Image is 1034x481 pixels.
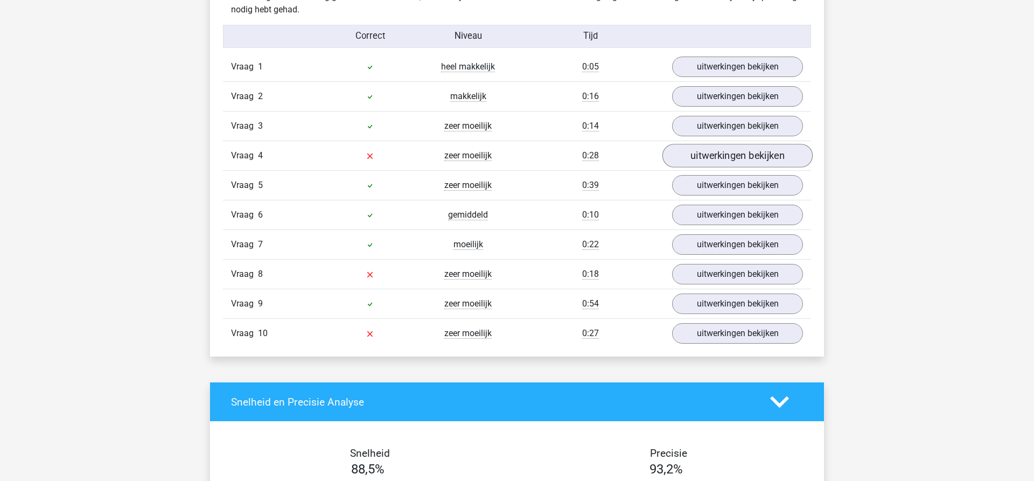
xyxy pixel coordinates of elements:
div: Niveau [419,30,517,43]
span: 0:05 [582,61,599,72]
span: 3 [258,121,263,131]
h4: Snelheid [231,447,509,459]
span: zeer moeilijk [444,298,492,309]
span: zeer moeilijk [444,121,492,131]
span: 8 [258,269,263,279]
span: Vraag [231,208,258,221]
span: gemiddeld [448,210,488,220]
span: 0:54 [582,298,599,309]
span: 0:16 [582,91,599,102]
span: Vraag [231,327,258,340]
div: Correct [322,30,420,43]
span: Vraag [231,120,258,133]
span: Vraag [231,238,258,251]
span: 7 [258,239,263,249]
span: moeilijk [453,239,483,250]
span: 2 [258,91,263,101]
span: 0:39 [582,180,599,191]
span: zeer moeilijk [444,328,492,339]
span: 4 [258,150,263,161]
a: uitwerkingen bekijken [662,144,813,168]
span: Vraag [231,90,258,103]
span: 0:18 [582,269,599,280]
span: 0:22 [582,239,599,250]
a: uitwerkingen bekijken [672,175,803,196]
span: 93,2% [649,462,683,477]
a: uitwerkingen bekijken [672,86,803,107]
a: uitwerkingen bekijken [672,264,803,284]
span: 0:27 [582,328,599,339]
span: 6 [258,210,263,220]
span: Vraag [231,149,258,162]
span: 0:14 [582,121,599,131]
span: 0:10 [582,210,599,220]
a: uitwerkingen bekijken [672,323,803,344]
span: zeer moeilijk [444,150,492,161]
span: 0:28 [582,150,599,161]
span: 9 [258,298,263,309]
span: heel makkelijk [441,61,495,72]
span: 10 [258,328,268,338]
span: 1 [258,61,263,72]
div: Tijd [517,30,664,43]
span: Vraag [231,297,258,310]
a: uitwerkingen bekijken [672,234,803,255]
h4: Precisie [529,447,807,459]
span: Vraag [231,60,258,73]
span: makkelijk [450,91,486,102]
h4: Snelheid en Precisie Analyse [231,396,754,408]
a: uitwerkingen bekijken [672,57,803,77]
a: uitwerkingen bekijken [672,116,803,136]
span: 88,5% [351,462,385,477]
span: zeer moeilijk [444,269,492,280]
span: Vraag [231,179,258,192]
span: 5 [258,180,263,190]
a: uitwerkingen bekijken [672,205,803,225]
span: zeer moeilijk [444,180,492,191]
span: Vraag [231,268,258,281]
a: uitwerkingen bekijken [672,294,803,314]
